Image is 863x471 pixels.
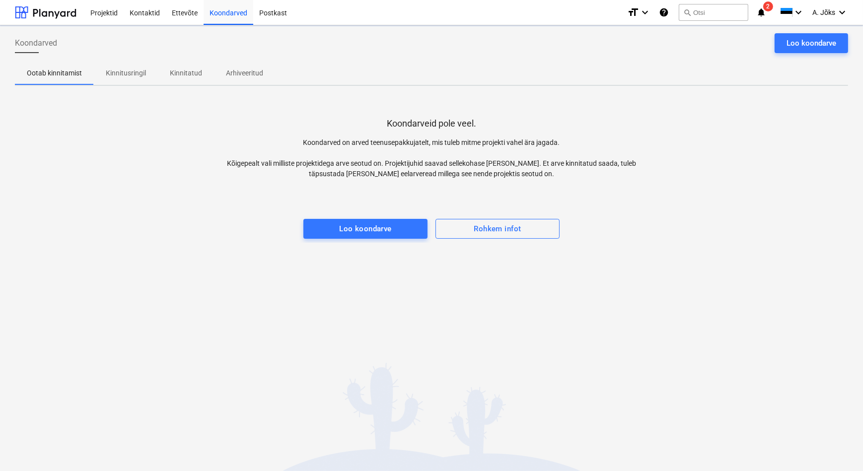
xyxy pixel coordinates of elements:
[435,219,560,239] button: Rohkem infot
[836,6,848,18] i: keyboard_arrow_down
[627,6,639,18] i: format_size
[223,137,640,179] p: Koondarved on arved teenusepakkujatelt, mis tuleb mitme projekti vahel ära jagada. Kõigepealt val...
[27,68,82,78] p: Ootab kinnitamist
[787,37,836,50] div: Loo koondarve
[106,68,146,78] p: Kinnitusringil
[792,6,804,18] i: keyboard_arrow_down
[756,6,766,18] i: notifications
[763,1,773,11] span: 2
[812,8,835,16] span: A. Jõks
[226,68,263,78] p: Arhiveeritud
[775,33,848,53] button: Loo koondarve
[679,4,748,21] button: Otsi
[15,37,57,49] span: Koondarved
[639,6,651,18] i: keyboard_arrow_down
[170,68,202,78] p: Kinnitatud
[474,222,521,235] div: Rohkem infot
[813,423,863,471] iframe: Chat Widget
[659,6,669,18] i: Abikeskus
[387,118,476,130] p: Koondarveid pole veel.
[683,8,691,16] span: search
[339,222,392,235] div: Loo koondarve
[303,219,428,239] button: Loo koondarve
